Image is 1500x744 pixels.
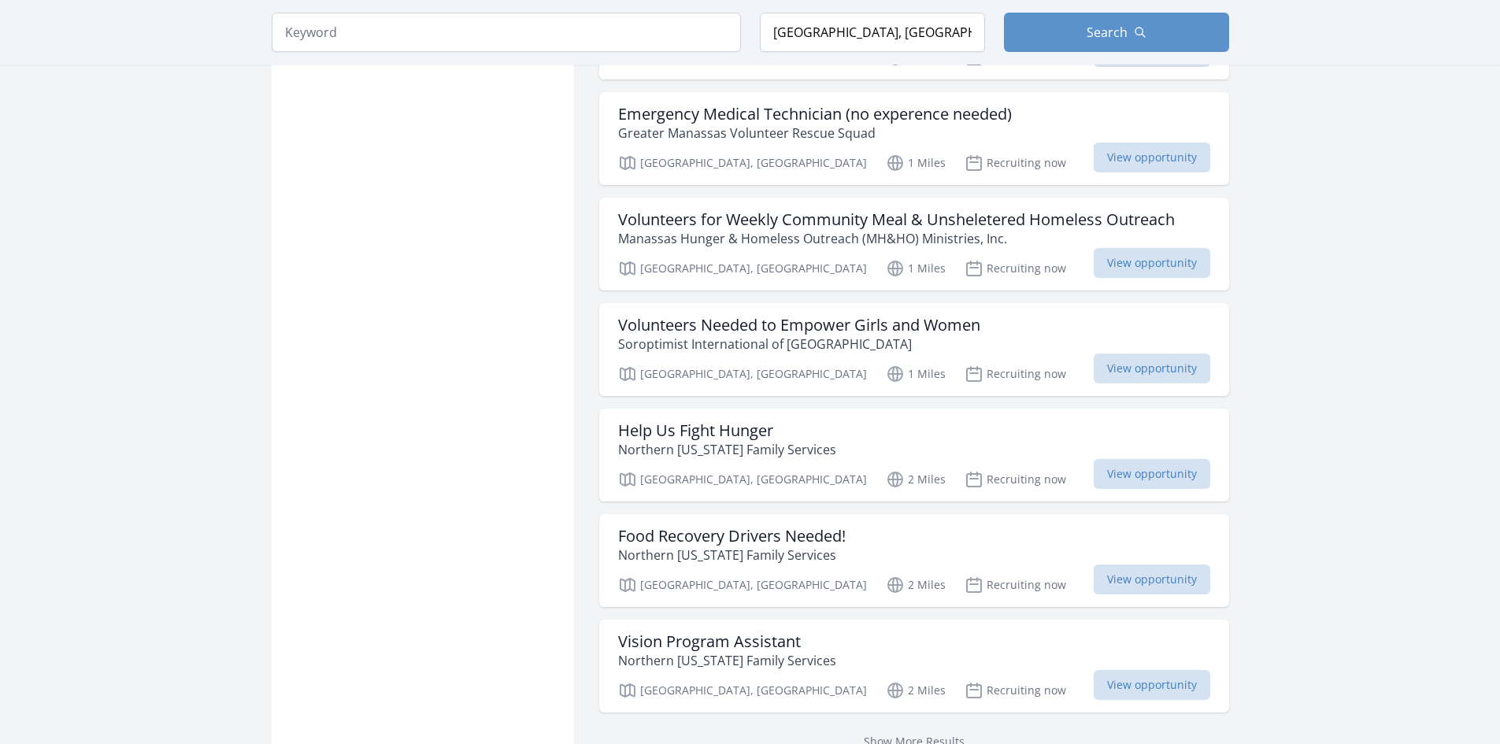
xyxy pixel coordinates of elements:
span: View opportunity [1094,459,1210,489]
p: 1 Miles [886,365,946,383]
p: Northern [US_STATE] Family Services [618,651,836,670]
h3: Vision Program Assistant [618,632,836,651]
p: Recruiting now [965,576,1066,594]
h3: Help Us Fight Hunger [618,421,836,440]
p: Manassas Hunger & Homeless Outreach (MH&HO) Ministries, Inc. [618,229,1175,248]
input: Location [760,13,985,52]
a: Emergency Medical Technician (no experence needed) Greater Manassas Volunteer Rescue Squad [GEOGR... [599,92,1229,185]
h3: Food Recovery Drivers Needed! [618,527,846,546]
p: Recruiting now [965,470,1066,489]
a: Volunteers for Weekly Community Meal & Unsheletered Homeless Outreach Manassas Hunger & Homeless ... [599,198,1229,291]
p: 1 Miles [886,259,946,278]
p: Recruiting now [965,154,1066,172]
h3: Volunteers Needed to Empower Girls and Women [618,316,980,335]
p: [GEOGRAPHIC_DATA], [GEOGRAPHIC_DATA] [618,470,867,489]
input: Keyword [272,13,741,52]
p: Soroptimist International of [GEOGRAPHIC_DATA] [618,335,980,353]
p: 1 Miles [886,154,946,172]
a: Volunteers Needed to Empower Girls and Women Soroptimist International of [GEOGRAPHIC_DATA] [GEOG... [599,303,1229,396]
p: [GEOGRAPHIC_DATA], [GEOGRAPHIC_DATA] [618,365,867,383]
span: Search [1087,23,1128,42]
p: 2 Miles [886,470,946,489]
p: Recruiting now [965,365,1066,383]
p: [GEOGRAPHIC_DATA], [GEOGRAPHIC_DATA] [618,681,867,700]
p: [GEOGRAPHIC_DATA], [GEOGRAPHIC_DATA] [618,154,867,172]
p: 2 Miles [886,681,946,700]
a: Help Us Fight Hunger Northern [US_STATE] Family Services [GEOGRAPHIC_DATA], [GEOGRAPHIC_DATA] 2 M... [599,409,1229,502]
span: View opportunity [1094,248,1210,278]
p: 2 Miles [886,576,946,594]
p: [GEOGRAPHIC_DATA], [GEOGRAPHIC_DATA] [618,259,867,278]
p: Greater Manassas Volunteer Rescue Squad [618,124,1012,143]
span: View opportunity [1094,670,1210,700]
p: Northern [US_STATE] Family Services [618,440,836,459]
a: Vision Program Assistant Northern [US_STATE] Family Services [GEOGRAPHIC_DATA], [GEOGRAPHIC_DATA]... [599,620,1229,713]
h3: Emergency Medical Technician (no experence needed) [618,105,1012,124]
span: View opportunity [1094,353,1210,383]
a: Food Recovery Drivers Needed! Northern [US_STATE] Family Services [GEOGRAPHIC_DATA], [GEOGRAPHIC_... [599,514,1229,607]
p: Recruiting now [965,681,1066,700]
p: Northern [US_STATE] Family Services [618,546,846,564]
button: Search [1004,13,1229,52]
span: View opportunity [1094,143,1210,172]
span: View opportunity [1094,564,1210,594]
p: [GEOGRAPHIC_DATA], [GEOGRAPHIC_DATA] [618,576,867,594]
p: Recruiting now [965,259,1066,278]
h3: Volunteers for Weekly Community Meal & Unsheletered Homeless Outreach [618,210,1175,229]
